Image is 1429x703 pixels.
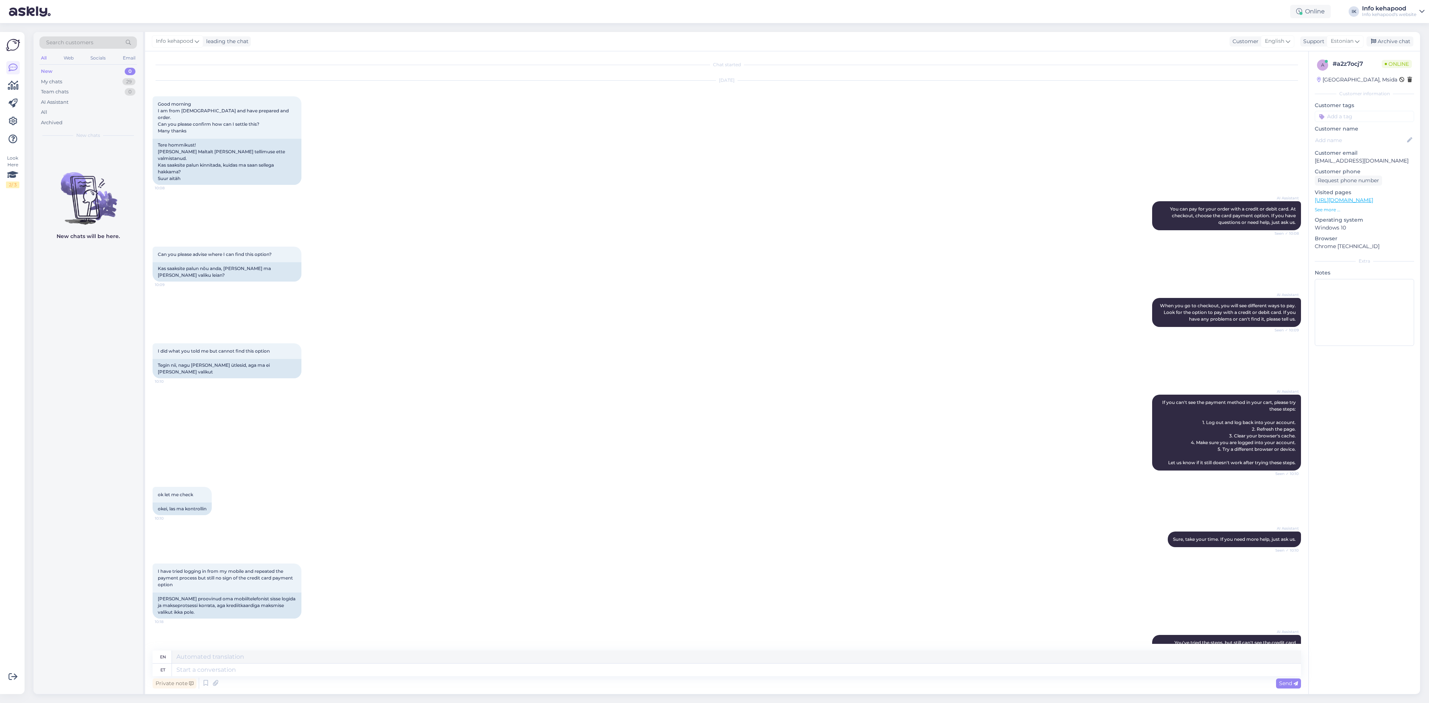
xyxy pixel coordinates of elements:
[1315,243,1414,250] p: Chrome [TECHNICAL_ID]
[1279,680,1298,687] span: Send
[156,37,193,45] span: Info kehapood
[57,232,120,240] p: New chats will be here.
[1271,471,1299,476] span: Seen ✓ 10:10
[33,159,143,226] img: No chats
[6,38,20,52] img: Askly Logo
[1315,216,1414,224] p: Operating system
[1271,629,1299,635] span: AI Assistant
[1315,258,1414,264] div: Extra
[41,99,68,106] div: AI Assistant
[1315,149,1414,157] p: Customer email
[1271,195,1299,201] span: AI Assistant
[155,379,183,384] span: 10:10
[153,678,196,688] div: Private note
[6,155,19,188] div: Look Here
[153,77,1301,84] div: [DATE]
[1315,90,1414,97] div: Customer information
[1315,125,1414,133] p: Customer name
[62,53,75,63] div: Web
[1317,76,1397,84] div: [GEOGRAPHIC_DATA], Msida
[1161,640,1297,665] span: You've tried the steps, but still can't see the credit card payment option. Please contact us for...
[1362,12,1416,17] div: Info kehapood's website
[1315,189,1414,196] p: Visited pages
[153,61,1301,68] div: Chat started
[155,516,183,521] span: 10:10
[122,78,135,86] div: 29
[158,348,270,354] span: I did what you told me but cannot find this option
[1271,327,1299,333] span: Seen ✓ 10:09
[153,262,301,282] div: Kas saaksite palun nõu anda, [PERSON_NAME] ma [PERSON_NAME] valiku leian?
[1362,6,1416,12] div: Info kehapood
[1315,111,1414,122] input: Add a tag
[158,101,290,134] span: Good morning I am from [DEMOGRAPHIC_DATA] and have prepared and order. Can you please confirm how...
[1315,136,1406,144] input: Add name
[1271,292,1299,298] span: AI Assistant
[121,53,137,63] div: Email
[1315,168,1414,176] p: Customer phone
[39,53,48,63] div: All
[158,568,294,587] span: I have tried logging in from my mobile and repeated the payment process but still no sign of the ...
[160,651,166,663] div: en
[1315,206,1414,213] p: See more ...
[1321,62,1324,68] span: a
[41,109,47,116] div: All
[1362,6,1425,17] a: Info kehapoodInfo kehapood's website
[1349,6,1359,17] div: IK
[1315,157,1414,165] p: [EMAIL_ADDRESS][DOMAIN_NAME]
[160,664,165,676] div: et
[155,619,183,625] span: 10:18
[76,132,100,139] span: New chats
[89,53,107,63] div: Socials
[1331,37,1353,45] span: Estonian
[41,68,52,75] div: New
[153,359,301,378] div: Tegin nii, nagu [PERSON_NAME] ütlesid, aga ma ei [PERSON_NAME] valikut
[125,88,135,96] div: 0
[125,68,135,75] div: 0
[1173,536,1296,542] span: Sure, take your time. If you need more help, just ask us.
[1271,548,1299,553] span: Seen ✓ 10:10
[1315,102,1414,109] p: Customer tags
[1315,224,1414,232] p: Windows 10
[1271,526,1299,531] span: AI Assistant
[1366,36,1413,46] div: Archive chat
[1162,399,1297,465] span: If you can't see the payment method in your cart, please try these steps: 1. Log out and log back...
[46,39,93,46] span: Search customers
[1271,231,1299,236] span: Seen ✓ 10:08
[1315,197,1373,203] a: [URL][DOMAIN_NAME]
[155,282,183,288] span: 10:09
[153,139,301,185] div: Tere hommikust! [PERSON_NAME] Maltalt [PERSON_NAME] tellimuse ette valmistanud. Kas saaksite palu...
[1382,60,1412,68] span: Online
[153,593,301,619] div: [PERSON_NAME] proovinud oma mobiiltelefonist sisse logida ja makseprotsessi korrata, aga krediitk...
[41,88,68,96] div: Team chats
[203,38,249,45] div: leading the chat
[1300,38,1324,45] div: Support
[1333,60,1382,68] div: # a2z7ocj7
[155,185,183,191] span: 10:08
[1170,206,1297,225] span: You can pay for your order with a credit or debit card. At checkout, choose the card payment opti...
[1290,5,1331,18] div: Online
[1271,389,1299,394] span: AI Assistant
[1315,235,1414,243] p: Browser
[158,251,272,257] span: Can you please advise where I can find this option?
[1315,269,1414,277] p: Notes
[1315,176,1382,186] div: Request phone number
[1230,38,1259,45] div: Customer
[1265,37,1284,45] span: English
[1160,303,1297,322] span: When you go to checkout, you will see different ways to pay. Look for the option to pay with a cr...
[41,78,62,86] div: My chats
[153,503,212,515] div: okei, las ma kontrollin
[41,119,63,126] div: Archived
[6,182,19,188] div: 2 / 3
[158,492,193,497] span: ok let me check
